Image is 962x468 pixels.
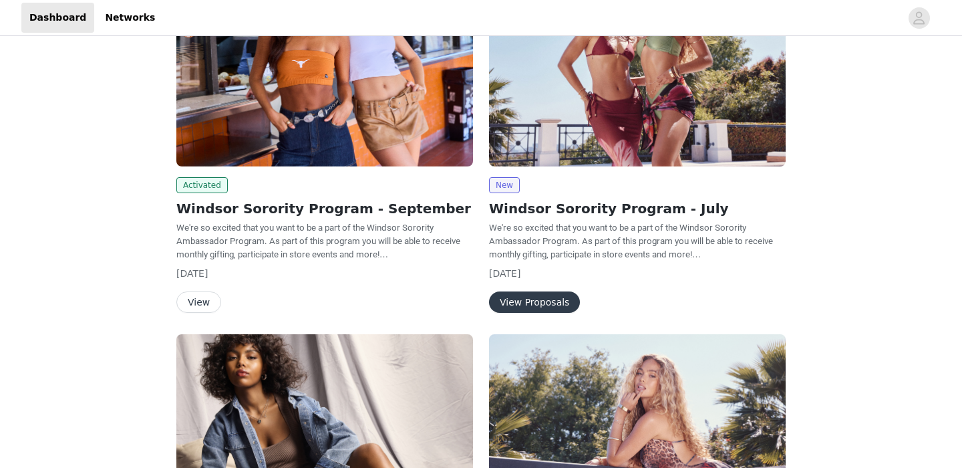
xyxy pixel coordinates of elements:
[489,199,786,219] h2: Windsor Sorority Program - July
[176,268,208,279] span: [DATE]
[913,7,925,29] div: avatar
[21,3,94,33] a: Dashboard
[489,298,580,308] a: View Proposals
[489,223,773,259] span: We're so excited that you want to be a part of the Windsor Sorority Ambassador Program. As part o...
[97,3,163,33] a: Networks
[489,291,580,313] button: View Proposals
[176,291,221,313] button: View
[176,298,221,308] a: View
[489,177,520,193] span: New
[489,268,520,279] span: [DATE]
[176,199,473,219] h2: Windsor Sorority Program - September
[176,223,460,259] span: We're so excited that you want to be a part of the Windsor Sorority Ambassador Program. As part o...
[176,177,228,193] span: Activated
